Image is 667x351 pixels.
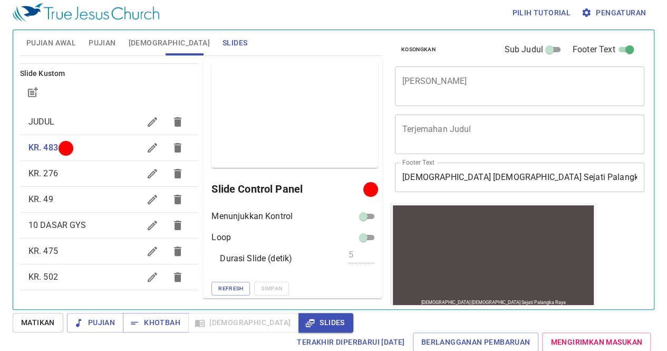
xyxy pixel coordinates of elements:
span: Terakhir Diperbarui [DATE] [297,336,404,349]
div: KR. 49 [20,187,199,212]
span: Slides [223,36,247,50]
span: Berlangganan Pembaruan [421,336,530,349]
span: Footer Text [573,43,615,56]
div: JUDUL [20,109,199,135]
button: Pengaturan [579,3,650,23]
span: KR. 475 [28,246,58,256]
span: Khotbah [131,316,180,329]
p: Menunjukkan Kontrol [211,210,293,223]
span: KR. 502 [28,272,58,282]
img: True Jesus Church [13,3,159,22]
button: Matikan [13,313,63,333]
div: 10 DASAR GYS [20,213,199,238]
button: Pilih tutorial [508,3,575,23]
span: Pujian Awal [26,36,76,50]
span: [DEMOGRAPHIC_DATA] [129,36,210,50]
iframe: from-child [391,203,596,309]
span: Pujian [89,36,115,50]
span: Pujian [75,316,115,329]
span: KR. 276 [28,168,58,178]
span: JUDUL [28,117,55,127]
button: Pujian [67,313,123,333]
button: Refresh [211,282,250,296]
h6: Slide Control Panel [211,181,367,197]
span: KR. 483 [28,143,58,153]
p: Durasi Slide (detik) [220,252,292,265]
span: Pilih tutorial [512,6,571,20]
span: 10 DASAR GYS [28,220,86,230]
div: KR. 502 [20,264,199,290]
button: Khotbah [123,313,189,333]
button: Kosongkan [395,43,442,56]
p: Loop [211,231,231,244]
span: Refresh [218,284,243,293]
div: KR. 483 [20,135,199,160]
span: Kosongkan [401,45,436,54]
span: Slides [307,316,344,329]
span: KR. 49 [28,194,53,204]
span: Sub Judul [504,43,543,56]
div: KR. 276 [20,161,199,186]
span: Mengirimkan Masukan [550,336,642,349]
span: Pengaturan [583,6,646,20]
span: Matikan [21,316,55,329]
button: Slides [298,313,353,333]
h6: Slide Kustom [20,68,199,80]
div: KR. 475 [20,239,199,264]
